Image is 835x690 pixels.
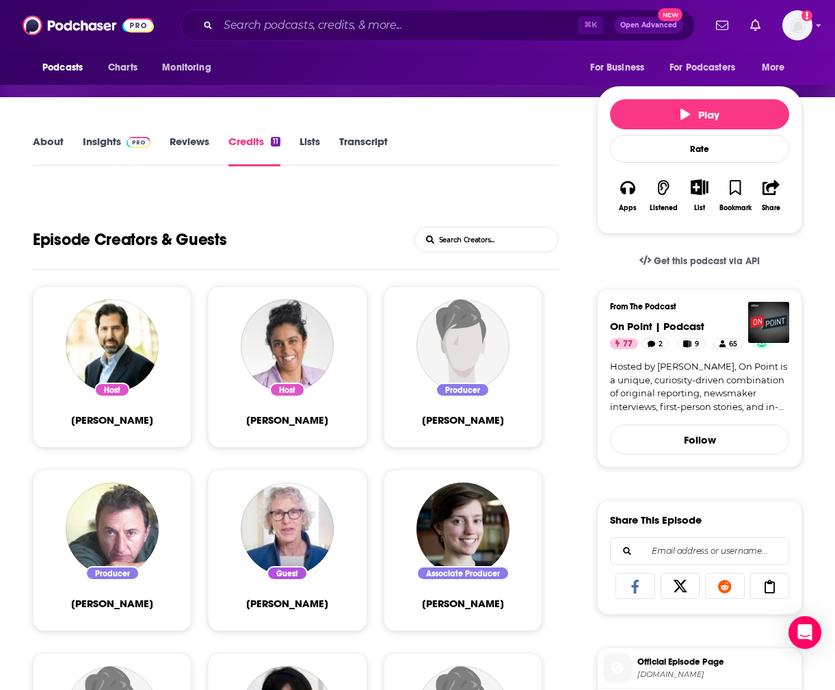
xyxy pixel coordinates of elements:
[339,135,388,166] a: Transcript
[66,483,159,576] img: Stefano Kotsonis
[610,360,789,413] a: Hosted by [PERSON_NAME], On Point is a unique, curiosity-driven combination of original reporting...
[729,337,737,351] span: 65
[801,10,812,21] svg: Add a profile image
[71,597,153,610] span: [PERSON_NAME]
[85,566,140,580] div: Producer
[267,566,308,580] div: Guest
[300,135,320,166] a: Lists
[717,170,753,220] button: Bookmark
[422,597,504,610] span: [PERSON_NAME]
[416,566,509,580] div: Associate Producer
[610,170,646,220] button: Apps
[637,669,796,680] span: wbur.org
[578,16,603,34] span: ⌘ K
[711,14,734,37] a: Show notifications dropdown
[108,58,137,77] span: Charts
[246,413,328,426] a: Meghna Chakrabarti
[619,204,637,212] div: Apps
[610,338,638,349] a: 77
[71,413,153,426] span: [PERSON_NAME]
[603,654,796,682] a: Official Episode Page[DOMAIN_NAME]
[670,58,735,77] span: For Podcasters
[83,135,150,166] a: InsightsPodchaser Pro
[762,204,780,212] div: Share
[153,55,228,81] button: open menu
[94,383,130,397] div: Host
[637,656,796,668] span: Official Episode Page
[620,22,677,29] span: Open Advanced
[271,137,280,146] div: 11
[782,10,812,40] img: User Profile
[659,337,663,351] span: 2
[269,383,305,397] div: Host
[614,17,683,34] button: Open AdvancedNew
[71,597,153,610] a: Stefano Kotsonis
[695,337,699,351] span: 9
[610,99,789,129] button: Play
[788,616,821,649] div: Open Intercom Messenger
[33,55,101,81] button: open menu
[615,573,655,599] a: Share on Facebook
[581,55,661,81] button: open menu
[436,383,490,397] div: Producer
[241,483,334,576] img: Joan C. Williams
[754,170,789,220] button: Share
[218,14,578,36] input: Search podcasts, credits, & more...
[685,179,713,194] button: Show More Button
[71,413,153,426] a: David Folkenflik
[661,55,755,81] button: open menu
[181,10,695,41] div: Search podcasts, credits, & more...
[610,302,778,311] h3: From The Podcast
[658,8,682,21] span: New
[650,204,678,212] div: Listened
[680,108,719,121] span: Play
[654,255,760,267] span: Get this podcast via API
[127,137,150,148] img: Podchaser Pro
[246,413,328,426] span: [PERSON_NAME]
[416,483,509,576] img: Anna Bauman
[228,135,280,166] a: Credits11
[416,299,509,392] img: Tim Skoog
[610,135,789,163] div: Rate
[246,597,328,610] span: [PERSON_NAME]
[745,14,766,37] a: Show notifications dropdown
[66,299,159,392] img: David Folkenflik
[713,338,743,349] a: 65
[422,413,504,426] span: [PERSON_NAME]
[241,299,334,392] img: Meghna Chakrabarti
[752,55,802,81] button: open menu
[610,320,704,333] a: On Point | Podcast
[246,597,328,610] a: Joan C. Williams
[748,302,789,343] img: On Point | Podcast
[99,55,146,81] a: Charts
[162,58,211,77] span: Monitoring
[661,573,700,599] a: Share on X/Twitter
[33,227,227,253] h1: Hosts and Guests of How the Left lost the working class
[628,244,771,278] a: Get this podcast via API
[682,170,717,220] div: Show More ButtonList
[33,135,64,166] a: About
[705,573,745,599] a: Share on Reddit
[610,513,702,526] h3: Share This Episode
[422,413,504,426] a: Tim Skoog
[762,58,785,77] span: More
[170,135,209,166] a: Reviews
[622,538,778,564] input: Email address or username...
[590,58,644,77] span: For Business
[42,58,83,77] span: Podcasts
[646,170,681,220] button: Listened
[641,338,669,349] a: 2
[677,338,705,349] a: 9
[23,12,154,38] img: Podchaser - Follow, Share and Rate Podcasts
[610,424,789,455] button: Follow
[623,337,633,351] span: 77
